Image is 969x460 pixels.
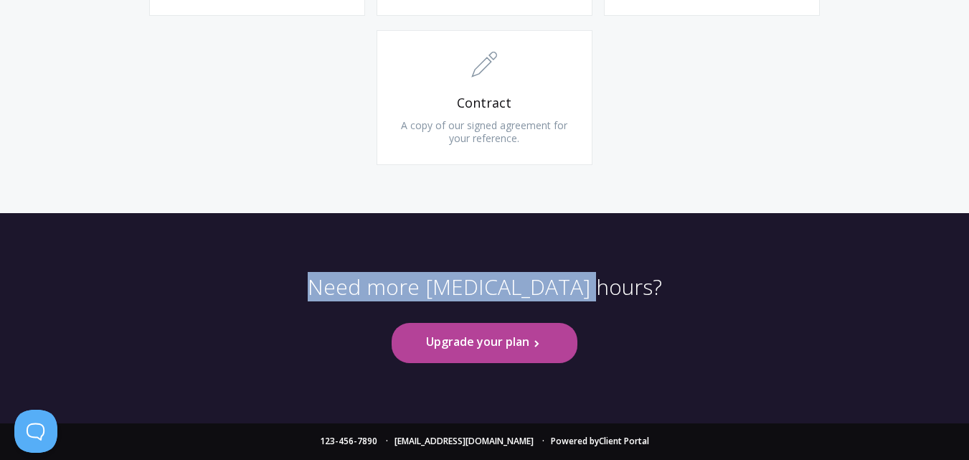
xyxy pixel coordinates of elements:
[14,410,57,453] iframe: Toggle Customer Support
[401,118,567,145] span: A copy of our signed agreement for your reference.
[536,437,649,446] li: Powered by
[399,95,570,111] span: Contract
[308,273,662,324] p: Need more [MEDICAL_DATA] hours?
[392,323,577,362] a: Upgrade your plan
[377,30,592,165] a: Contract A copy of our signed agreement for your reference.
[599,435,649,447] a: Client Portal
[320,435,377,447] a: 123-456-7890
[394,435,534,447] a: [EMAIL_ADDRESS][DOMAIN_NAME]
